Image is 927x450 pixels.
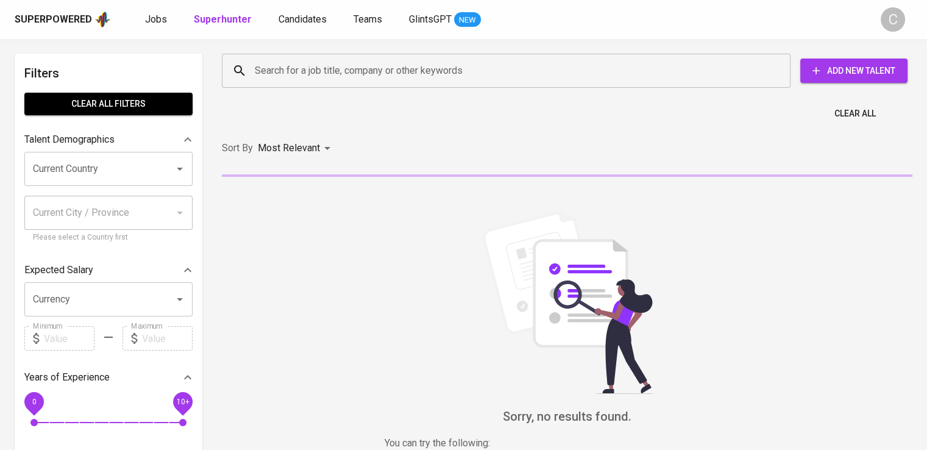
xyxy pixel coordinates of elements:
[32,398,36,406] span: 0
[15,13,92,27] div: Superpowered
[829,102,881,125] button: Clear All
[15,10,111,29] a: Superpoweredapp logo
[171,291,188,308] button: Open
[881,7,905,32] div: C
[834,106,876,121] span: Clear All
[409,12,481,27] a: GlintsGPT NEW
[222,141,253,155] p: Sort By
[353,12,385,27] a: Teams
[800,59,907,83] button: Add New Talent
[44,326,94,351] input: Value
[24,258,193,282] div: Expected Salary
[222,407,912,426] h6: Sorry, no results found.
[24,127,193,152] div: Talent Demographics
[258,137,335,160] div: Most Relevant
[810,63,898,79] span: Add New Talent
[24,132,115,147] p: Talent Demographics
[476,211,659,394] img: file_searching.svg
[24,263,93,277] p: Expected Salary
[176,398,189,406] span: 10+
[194,12,254,27] a: Superhunter
[258,141,320,155] p: Most Relevant
[34,96,183,112] span: Clear All filters
[279,13,327,25] span: Candidates
[145,13,167,25] span: Jobs
[171,160,188,177] button: Open
[24,63,193,83] h6: Filters
[33,232,184,244] p: Please select a Country first
[24,93,193,115] button: Clear All filters
[409,13,452,25] span: GlintsGPT
[194,13,252,25] b: Superhunter
[454,14,481,26] span: NEW
[279,12,329,27] a: Candidates
[24,365,193,390] div: Years of Experience
[145,12,169,27] a: Jobs
[142,326,193,351] input: Value
[94,10,111,29] img: app logo
[353,13,382,25] span: Teams
[24,370,110,385] p: Years of Experience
